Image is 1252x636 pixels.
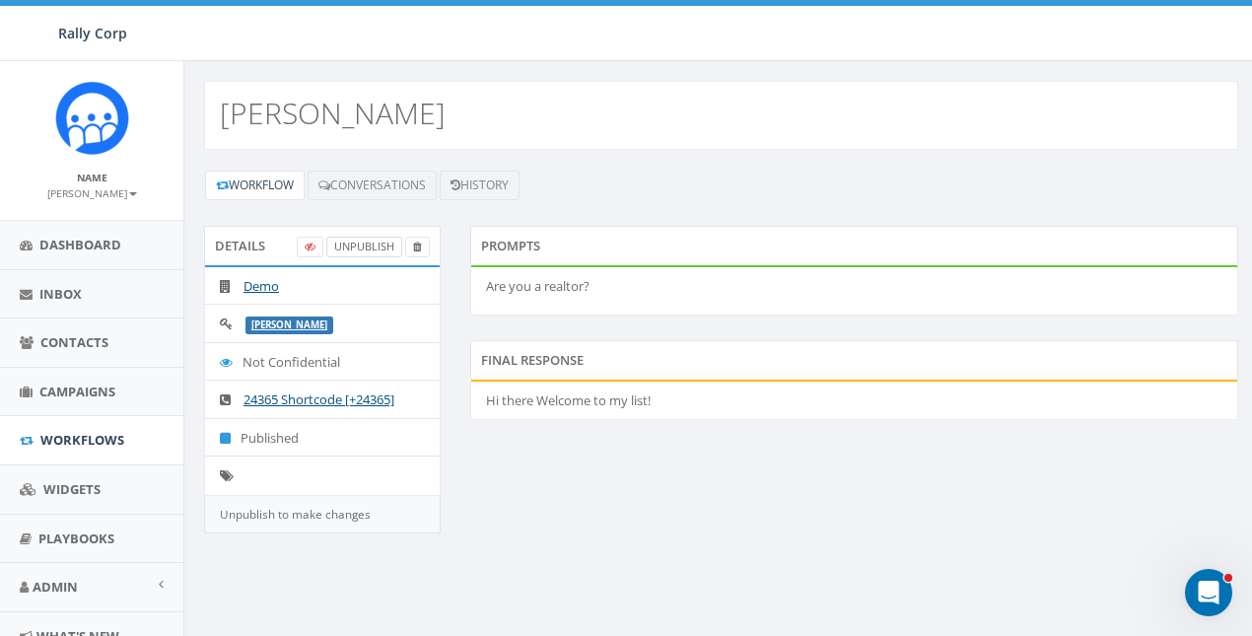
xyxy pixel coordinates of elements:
[1185,569,1232,616] iframe: Intercom live chat
[205,418,440,458] li: Published
[47,183,137,201] a: [PERSON_NAME]
[77,171,107,184] small: Name
[47,186,137,200] small: [PERSON_NAME]
[39,285,82,303] span: Inbox
[220,97,446,129] h2: [PERSON_NAME]
[39,236,121,253] span: Dashboard
[205,171,305,200] a: Workflow
[38,530,114,547] span: Playbooks
[243,277,279,295] a: Demo
[471,382,1237,420] li: Hi there Welcome to my list!
[308,171,437,200] a: Conversations
[40,431,124,449] span: Workflows
[204,496,441,533] div: Unpublish to make changes
[43,480,101,498] span: Widgets
[470,340,1238,380] div: Final Response
[33,578,78,596] span: Admin
[39,383,115,400] span: Campaigns
[40,333,108,351] span: Contacts
[58,24,127,42] span: Rally Corp
[486,277,1222,296] p: Are you a realtor?
[205,342,440,382] li: Not Confidential
[55,81,129,155] img: Icon_1.png
[470,226,1238,265] div: Prompts
[440,171,520,200] a: History
[204,226,441,265] div: Details
[326,237,402,257] a: UnPublish
[243,390,394,408] a: 24365 Shortcode [+24365]
[251,318,327,331] a: [PERSON_NAME]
